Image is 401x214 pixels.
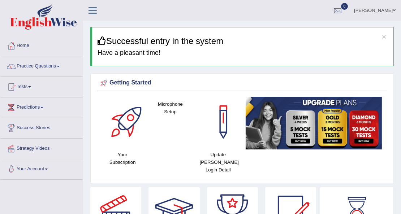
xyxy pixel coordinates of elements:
[0,77,83,95] a: Tests
[0,97,83,115] a: Predictions
[150,100,190,115] h4: Microphone Setup
[0,139,83,157] a: Strategy Videos
[341,3,348,10] span: 0
[0,36,83,54] a: Home
[98,49,388,57] h4: Have a pleasant time!
[382,33,386,40] button: ×
[198,151,238,174] h4: Update [PERSON_NAME] Login Detail
[0,159,83,177] a: Your Account
[0,56,83,74] a: Practice Questions
[246,97,382,149] img: small5.jpg
[99,78,385,88] div: Getting Started
[98,36,388,46] h3: Successful entry in the system
[102,151,143,166] h4: Your Subscription
[0,118,83,136] a: Success Stories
